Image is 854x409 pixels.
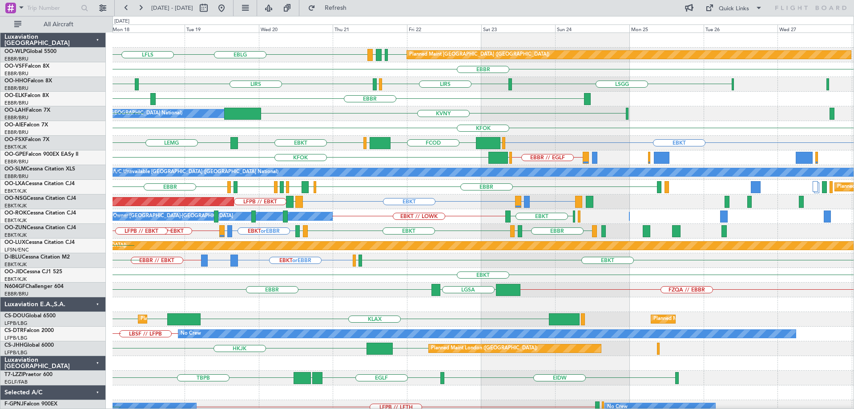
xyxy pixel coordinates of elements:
span: OO-SLM [4,166,26,172]
div: Planned Maint London ([GEOGRAPHIC_DATA]) [431,342,537,355]
a: OO-ROKCessna Citation CJ4 [4,211,76,216]
input: Trip Number [27,1,78,15]
a: EBKT/KJK [4,232,27,239]
a: EBBR/BRU [4,158,28,165]
a: OO-AIEFalcon 7X [4,122,48,128]
span: Refresh [317,5,354,11]
button: All Aircraft [10,17,97,32]
span: OO-ZUN [4,225,27,231]
span: OO-ELK [4,93,24,98]
span: All Aircraft [23,21,94,28]
span: D-IBLU [4,255,22,260]
a: CS-DTRFalcon 2000 [4,328,54,333]
span: OO-GPE [4,152,25,157]
span: OO-WLP [4,49,26,54]
div: Thu 21 [333,24,407,32]
a: EBKT/KJK [4,202,27,209]
div: A/C Unavailable [GEOGRAPHIC_DATA] ([GEOGRAPHIC_DATA] National) [113,166,278,179]
span: OO-JID [4,269,23,275]
span: OO-FSX [4,137,25,142]
div: Planned Maint [GEOGRAPHIC_DATA] ([GEOGRAPHIC_DATA]) [141,312,281,326]
span: CS-JHH [4,343,24,348]
div: Sun 24 [555,24,629,32]
a: EBBR/BRU [4,70,28,77]
a: OO-NSGCessna Citation CJ4 [4,196,76,201]
div: Wed 27 [777,24,852,32]
div: Mon 18 [111,24,185,32]
a: LFPB/LBG [4,349,28,356]
a: EBKT/KJK [4,188,27,194]
span: OO-LUX [4,240,25,245]
a: OO-LXACessna Citation CJ4 [4,181,75,186]
div: Sat 23 [481,24,556,32]
a: CS-JHHGlobal 6000 [4,343,54,348]
a: OO-SLMCessna Citation XLS [4,166,75,172]
a: EBKT/KJK [4,144,27,150]
a: OO-ELKFalcon 8X [4,93,49,98]
span: OO-LXA [4,181,25,186]
a: EBBR/BRU [4,291,28,297]
a: LFPB/LBG [4,320,28,327]
div: No Crew [181,327,201,340]
a: OO-ZUNCessna Citation CJ4 [4,225,76,231]
a: OO-HHOFalcon 8X [4,78,52,84]
a: OO-GPEFalcon 900EX EASy II [4,152,78,157]
a: EBBR/BRU [4,85,28,92]
span: [DATE] - [DATE] [151,4,193,12]
span: OO-ROK [4,211,27,216]
a: OO-JIDCessna CJ1 525 [4,269,62,275]
button: Quick Links [701,1,767,15]
a: F-GPNJFalcon 900EX [4,401,57,407]
a: EBKT/KJK [4,217,27,224]
a: EGLF/FAB [4,379,28,385]
a: EBBR/BRU [4,100,28,106]
span: T7-LZZI [4,372,23,377]
a: LFPB/LBG [4,335,28,341]
span: CS-DTR [4,328,24,333]
span: CS-DOU [4,313,25,319]
a: LFSN/ENC [4,247,29,253]
a: EBKT/KJK [4,276,27,283]
div: Tue 26 [704,24,778,32]
div: Wed 20 [259,24,333,32]
div: Fri 22 [407,24,481,32]
div: Mon 25 [629,24,704,32]
div: Planned Maint [GEOGRAPHIC_DATA] ([GEOGRAPHIC_DATA]) [653,312,794,326]
a: OO-FSXFalcon 7X [4,137,49,142]
a: EBBR/BRU [4,173,28,180]
span: F-GPNJ [4,401,24,407]
span: OO-HHO [4,78,28,84]
button: Refresh [304,1,357,15]
a: CS-DOUGlobal 6500 [4,313,56,319]
span: N604GF [4,284,25,289]
div: Owner [GEOGRAPHIC_DATA]-[GEOGRAPHIC_DATA] [113,210,233,223]
a: OO-VSFFalcon 8X [4,64,49,69]
div: Quick Links [719,4,749,13]
span: OO-AIE [4,122,24,128]
a: T7-LZZIPraetor 600 [4,372,52,377]
div: [DATE] [114,18,129,25]
a: OO-LUXCessna Citation CJ4 [4,240,75,245]
a: D-IBLUCessna Citation M2 [4,255,70,260]
a: OO-LAHFalcon 7X [4,108,50,113]
span: OO-VSF [4,64,25,69]
span: OO-LAH [4,108,26,113]
div: Tue 19 [185,24,259,32]
a: EBBR/BRU [4,114,28,121]
a: OO-WLPGlobal 5500 [4,49,56,54]
a: EBBR/BRU [4,129,28,136]
span: OO-NSG [4,196,27,201]
a: EBKT/KJK [4,261,27,268]
a: EBBR/BRU [4,56,28,62]
div: Planned Maint [GEOGRAPHIC_DATA] ([GEOGRAPHIC_DATA]) [409,48,549,61]
a: N604GFChallenger 604 [4,284,64,289]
